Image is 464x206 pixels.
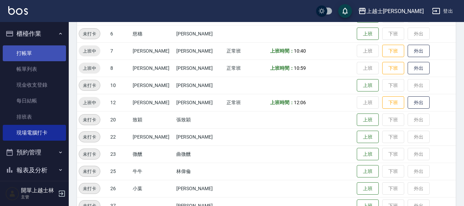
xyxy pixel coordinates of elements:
[270,48,294,54] b: 上班時間：
[408,45,430,57] button: 外出
[109,111,131,128] td: 20
[175,42,225,59] td: [PERSON_NAME]
[357,148,379,161] button: 上班
[3,125,66,141] a: 現場電腦打卡
[294,48,306,54] span: 10:40
[175,59,225,77] td: [PERSON_NAME]
[3,77,66,93] a: 現金收支登錄
[79,99,100,106] span: 上班中
[3,25,66,43] button: 櫃檯作業
[21,187,56,194] h5: 開單上越士林
[79,168,100,175] span: 未打卡
[79,185,100,192] span: 未打卡
[3,179,66,197] button: 客戶管理
[109,163,131,180] td: 25
[131,59,174,77] td: [PERSON_NAME]
[109,145,131,163] td: 23
[175,145,225,163] td: 曲微醺
[5,187,19,200] img: Person
[270,65,294,71] b: 上班時間：
[225,94,268,111] td: 正常班
[357,131,379,143] button: 上班
[79,133,100,141] span: 未打卡
[175,77,225,94] td: [PERSON_NAME]
[109,94,131,111] td: 12
[3,45,66,61] a: 打帳單
[109,128,131,145] td: 22
[131,128,174,145] td: [PERSON_NAME]
[79,116,100,123] span: 未打卡
[109,25,131,42] td: 6
[357,28,379,40] button: 上班
[175,163,225,180] td: 林偉倫
[382,96,404,109] button: 下班
[131,180,174,197] td: 小葉
[109,59,131,77] td: 8
[79,65,100,72] span: 上班中
[175,180,225,197] td: [PERSON_NAME]
[225,42,268,59] td: 正常班
[357,182,379,195] button: 上班
[357,113,379,126] button: 上班
[357,165,379,178] button: 上班
[131,77,174,94] td: [PERSON_NAME]
[355,4,427,18] button: 上越士[PERSON_NAME]
[294,65,306,71] span: 10:59
[175,25,225,42] td: [PERSON_NAME]
[3,109,66,125] a: 排班表
[21,194,56,200] p: 主管
[79,82,100,89] span: 未打卡
[357,79,379,92] button: 上班
[175,128,225,145] td: [PERSON_NAME]
[382,62,404,75] button: 下班
[109,180,131,197] td: 26
[382,45,404,57] button: 下班
[79,30,100,37] span: 未打卡
[3,93,66,109] a: 每日結帳
[175,111,225,128] td: 張致穎
[225,59,268,77] td: 正常班
[79,47,100,55] span: 上班中
[131,145,174,163] td: 微醺
[131,111,174,128] td: 致穎
[429,5,456,18] button: 登出
[131,25,174,42] td: 慈穗
[3,143,66,161] button: 預約管理
[131,94,174,111] td: [PERSON_NAME]
[408,62,430,75] button: 外出
[270,100,294,105] b: 上班時間：
[131,42,174,59] td: [PERSON_NAME]
[131,163,174,180] td: 牛牛
[3,61,66,77] a: 帳單列表
[408,96,430,109] button: 外出
[8,6,28,15] img: Logo
[175,94,225,111] td: [PERSON_NAME]
[109,42,131,59] td: 7
[109,77,131,94] td: 10
[366,7,424,15] div: 上越士[PERSON_NAME]
[79,151,100,158] span: 未打卡
[3,161,66,179] button: 報表及分析
[294,100,306,105] span: 12:06
[338,4,352,18] button: save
